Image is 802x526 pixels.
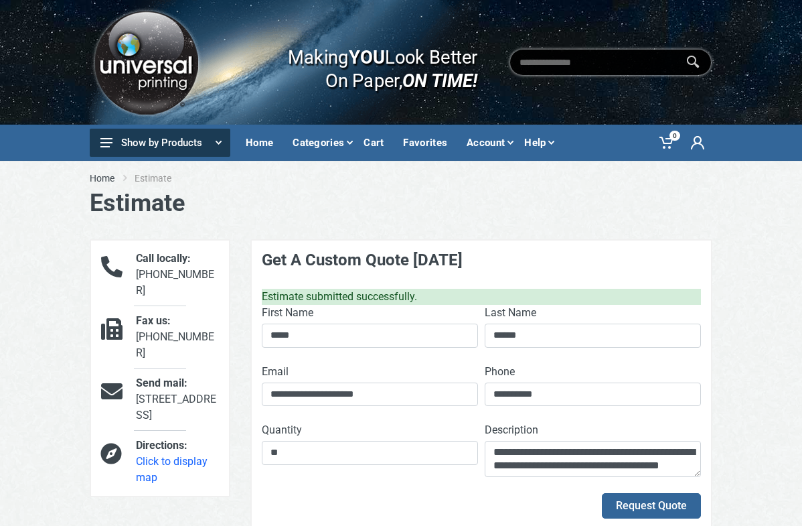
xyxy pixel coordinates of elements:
span: 0 [669,131,680,141]
label: Description [485,422,538,438]
label: Phone [485,364,515,380]
div: Making Look Better On Paper, [262,32,478,92]
label: Email [262,364,289,380]
label: Last Name [485,305,536,321]
div: [PHONE_NUMBER] [126,313,230,361]
h4: Get A Custom Quote [DATE] [262,251,701,270]
label: Quantity [262,422,302,438]
li: Estimate [135,172,191,185]
div: Categories [287,129,357,157]
div: Estimate submitted successfully. [262,289,701,305]
a: Home [240,125,287,161]
span: Call locally: [136,252,191,265]
div: Help [518,129,559,157]
div: [STREET_ADDRESS] [126,375,230,423]
nav: breadcrumb [90,172,712,185]
span: Fax us: [136,314,171,327]
h1: Estimate [90,189,712,218]
img: Logo.png [90,6,202,119]
i: ON TIME! [402,69,477,92]
div: Home [240,129,287,157]
a: 0 [651,125,683,161]
div: Favorites [397,129,461,157]
div: Account [461,129,518,157]
button: Request Quote [602,493,701,519]
div: Cart [357,129,397,157]
span: Directions: [136,439,187,452]
label: First Name [262,305,313,321]
span: Send mail: [136,377,187,389]
a: Favorites [397,125,461,161]
a: Click to display map [136,455,208,484]
button: Show by Products [90,129,230,157]
b: YOU [349,46,385,68]
a: Home [90,172,114,185]
div: [PHONE_NUMBER] [126,251,230,299]
a: Cart [357,125,397,161]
